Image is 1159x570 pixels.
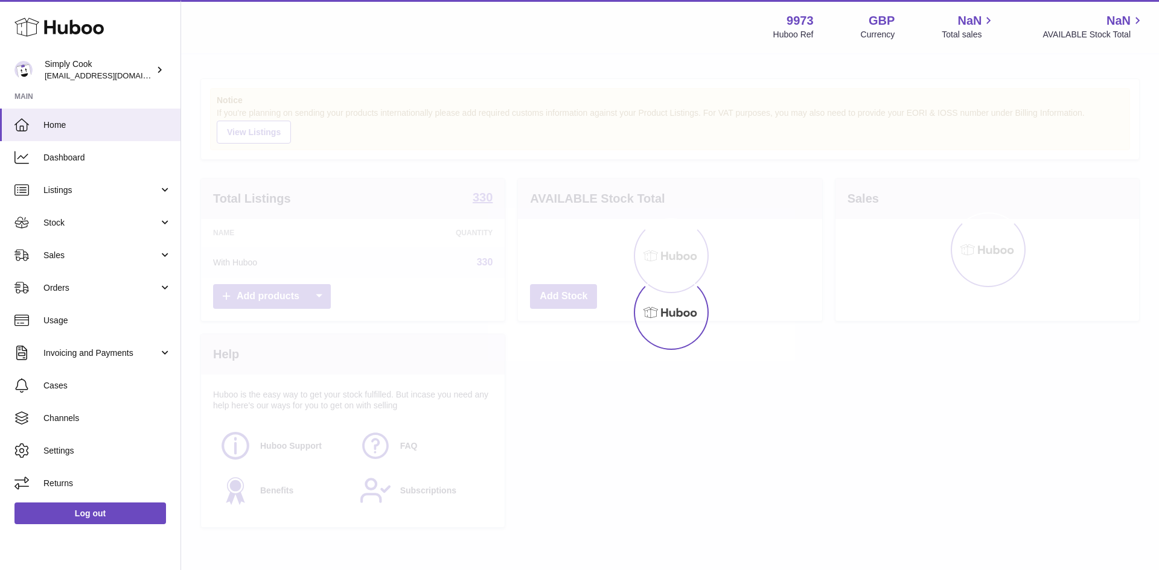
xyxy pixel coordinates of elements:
span: Total sales [942,29,995,40]
span: Cases [43,380,171,391]
a: Log out [14,502,166,524]
strong: GBP [869,13,895,29]
div: Simply Cook [45,59,153,81]
span: Usage [43,315,171,326]
span: Orders [43,282,159,294]
div: Huboo Ref [773,29,814,40]
a: NaN Total sales [942,13,995,40]
span: Sales [43,250,159,261]
span: Stock [43,217,159,229]
div: Currency [861,29,895,40]
span: Returns [43,478,171,489]
img: internalAdmin-9973@internal.huboo.com [14,61,33,79]
strong: 9973 [787,13,814,29]
span: NaN [957,13,982,29]
span: Listings [43,185,159,196]
span: Invoicing and Payments [43,347,159,359]
span: Channels [43,413,171,424]
span: [EMAIL_ADDRESS][DOMAIN_NAME] [45,71,177,80]
span: Dashboard [43,152,171,163]
span: NaN [1106,13,1131,29]
span: AVAILABLE Stock Total [1042,29,1145,40]
span: Home [43,119,171,131]
a: NaN AVAILABLE Stock Total [1042,13,1145,40]
span: Settings [43,445,171,457]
